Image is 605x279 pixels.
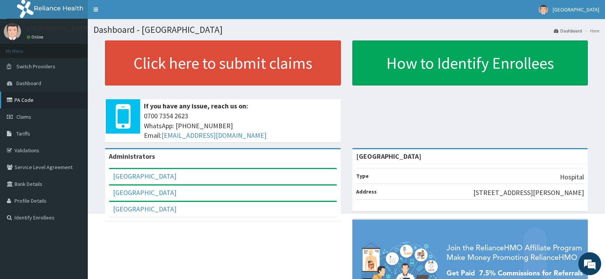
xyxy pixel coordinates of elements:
[553,6,599,13] span: [GEOGRAPHIC_DATA]
[473,188,584,198] p: [STREET_ADDRESS][PERSON_NAME]
[16,80,41,87] span: Dashboard
[105,40,341,85] a: Click here to submit claims
[113,205,176,213] a: [GEOGRAPHIC_DATA]
[4,23,21,40] img: User Image
[560,172,584,182] p: Hospital
[356,173,369,179] b: Type
[109,152,155,161] b: Administrators
[113,172,176,181] a: [GEOGRAPHIC_DATA]
[352,40,588,85] a: How to Identify Enrollees
[583,27,599,34] li: Here
[144,102,248,110] b: If you have any issue, reach us on:
[144,111,337,140] span: 0700 7354 2623 WhatsApp: [PHONE_NUMBER] Email:
[16,63,55,70] span: Switch Providers
[94,25,599,35] h1: Dashboard - [GEOGRAPHIC_DATA]
[356,152,421,161] strong: [GEOGRAPHIC_DATA]
[161,131,266,140] a: [EMAIL_ADDRESS][DOMAIN_NAME]
[113,188,176,197] a: [GEOGRAPHIC_DATA]
[16,113,31,120] span: Claims
[554,27,582,34] a: Dashboard
[356,188,377,195] b: Address
[16,130,30,137] span: Tariffs
[27,34,45,40] a: Online
[539,5,548,15] img: User Image
[27,25,90,32] p: [GEOGRAPHIC_DATA]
